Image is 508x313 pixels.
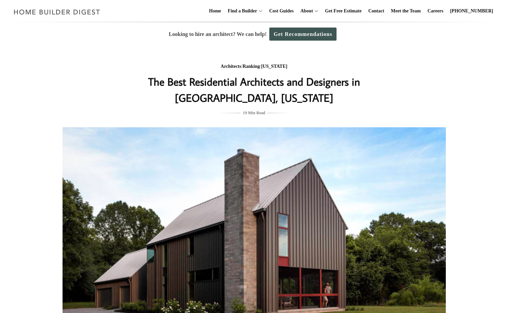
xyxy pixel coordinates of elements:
a: About [298,0,313,22]
a: Find a Builder [225,0,257,22]
a: Meet the Team [388,0,424,22]
a: Home [206,0,224,22]
a: Cost Guides [267,0,297,22]
span: 19 Min Read [243,109,265,117]
a: Architects [221,64,241,69]
a: Careers [425,0,446,22]
div: / / [120,62,388,71]
a: Get Free Estimate [322,0,364,22]
a: [PHONE_NUMBER] [447,0,496,22]
a: Ranking [242,64,260,69]
a: Get Recommendations [269,28,337,41]
a: Contact [365,0,387,22]
img: Home Builder Digest [11,5,103,18]
a: [US_STATE] [261,64,287,69]
h1: The Best Residential Architects and Designers in [GEOGRAPHIC_DATA], [US_STATE] [120,74,388,106]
